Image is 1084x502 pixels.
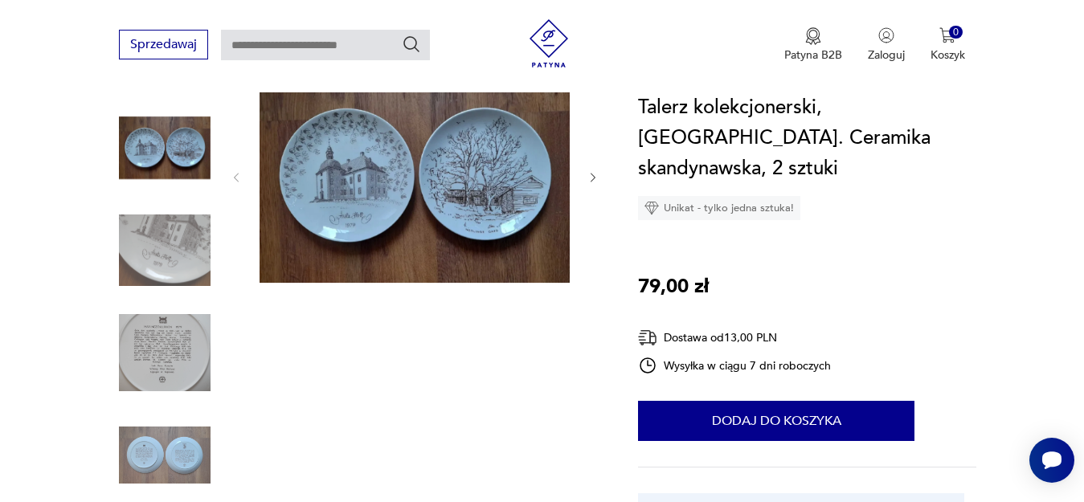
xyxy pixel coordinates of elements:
[119,40,208,51] a: Sprzedawaj
[638,196,800,220] div: Unikat - tylko jedna sztuka!
[119,102,211,194] img: Zdjęcie produktu Talerz kolekcjonerski, Gustavsberg. Ceramika skandynawska, 2 sztuki
[868,47,905,63] p: Zaloguj
[638,328,657,348] img: Ikona dostawy
[119,30,208,59] button: Sprzedawaj
[638,328,831,348] div: Dostawa od 13,00 PLN
[878,27,894,43] img: Ikonka użytkownika
[402,35,421,54] button: Szukaj
[949,26,963,39] div: 0
[525,19,573,67] img: Patyna - sklep z meblami i dekoracjami vintage
[784,47,842,63] p: Patyna B2B
[638,356,831,375] div: Wysyłka w ciągu 7 dni roboczych
[644,201,659,215] img: Ikona diamentu
[638,92,976,184] h1: Talerz kolekcjonerski, [GEOGRAPHIC_DATA]. Ceramika skandynawska, 2 sztuki
[119,410,211,501] img: Zdjęcie produktu Talerz kolekcjonerski, Gustavsberg. Ceramika skandynawska, 2 sztuki
[119,307,211,398] img: Zdjęcie produktu Talerz kolekcjonerski, Gustavsberg. Ceramika skandynawska, 2 sztuki
[931,47,965,63] p: Koszyk
[260,70,570,283] img: Zdjęcie produktu Talerz kolekcjonerski, Gustavsberg. Ceramika skandynawska, 2 sztuki
[784,27,842,63] button: Patyna B2B
[868,27,905,63] button: Zaloguj
[638,271,709,302] p: 79,00 zł
[931,27,965,63] button: 0Koszyk
[1029,438,1074,483] iframe: Smartsupp widget button
[939,27,955,43] img: Ikona koszyka
[119,205,211,296] img: Zdjęcie produktu Talerz kolekcjonerski, Gustavsberg. Ceramika skandynawska, 2 sztuki
[638,401,914,441] button: Dodaj do koszyka
[784,27,842,63] a: Ikona medaluPatyna B2B
[805,27,821,45] img: Ikona medalu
